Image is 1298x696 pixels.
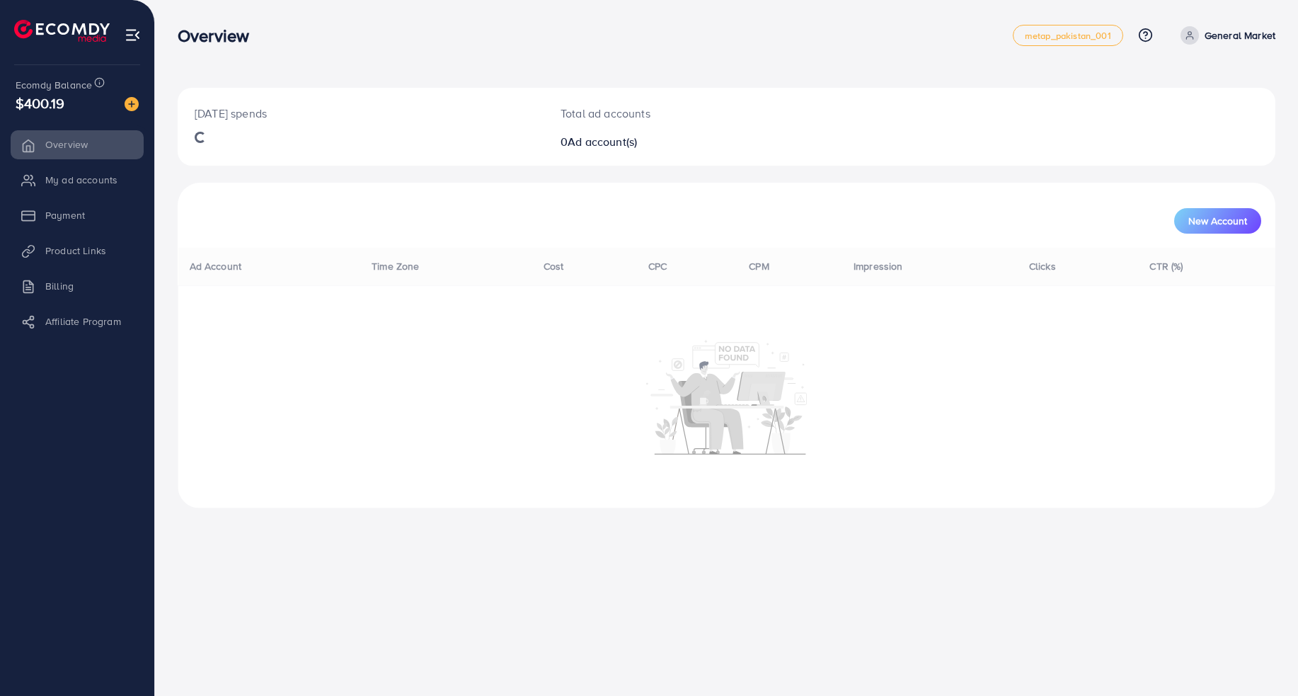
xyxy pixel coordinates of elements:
img: image [125,97,139,111]
img: logo [14,20,110,42]
a: metap_pakistan_001 [1013,25,1123,46]
p: [DATE] spends [195,105,527,122]
img: menu [125,27,141,43]
h2: 0 [561,135,801,149]
span: metap_pakistan_001 [1025,31,1111,40]
span: New Account [1188,216,1247,226]
p: General Market [1205,27,1275,44]
span: $400.19 [16,93,64,113]
p: Total ad accounts [561,105,801,122]
span: Ecomdy Balance [16,78,92,92]
h3: Overview [178,25,260,46]
span: Ad account(s) [568,134,637,149]
button: New Account [1174,208,1261,234]
a: General Market [1175,26,1275,45]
